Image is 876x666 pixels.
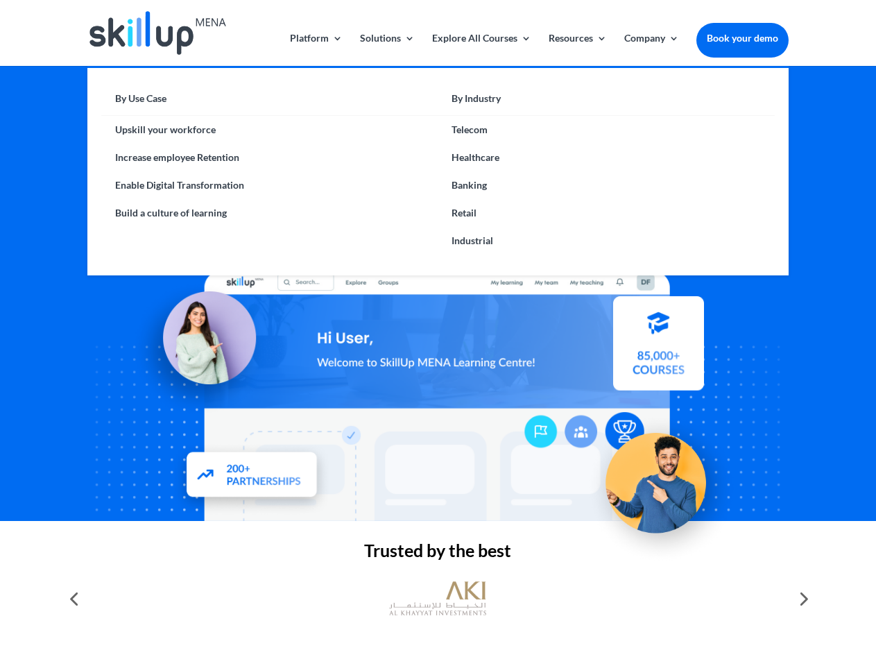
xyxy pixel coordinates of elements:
[101,116,438,144] a: Upskill your workforce
[89,11,225,55] img: Skillup Mena
[438,199,774,227] a: Retail
[389,574,486,623] img: al khayyat investments logo
[645,516,876,666] iframe: Chat Widget
[696,23,789,53] a: Book your demo
[87,542,788,566] h2: Trusted by the best
[432,33,531,66] a: Explore All Courses
[360,33,415,66] a: Solutions
[101,89,438,116] a: By Use Case
[172,443,333,518] img: Partners - SkillUp Mena
[438,144,774,171] a: Healthcare
[613,303,704,398] img: Courses library - SkillUp MENA
[585,404,739,558] img: Upskill your workforce - SkillUp
[101,144,438,171] a: Increase employee Retention
[101,199,438,227] a: Build a culture of learning
[438,116,774,144] a: Telecom
[549,33,607,66] a: Resources
[624,33,679,66] a: Company
[438,89,774,116] a: By Industry
[290,33,343,66] a: Platform
[438,227,774,255] a: Industrial
[130,273,270,413] img: Learning Management Solution - SkillUp
[438,171,774,199] a: Banking
[101,171,438,199] a: Enable Digital Transformation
